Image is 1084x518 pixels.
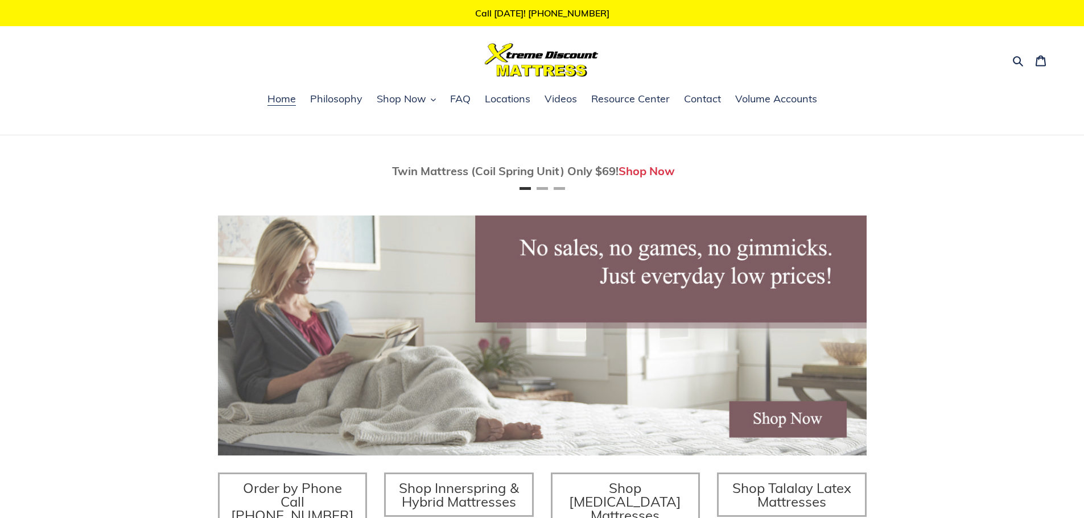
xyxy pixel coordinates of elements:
span: Twin Mattress (Coil Spring Unit) Only $69! [392,164,619,178]
span: Philosophy [310,92,362,106]
span: Videos [545,92,577,106]
a: Volume Accounts [729,91,823,108]
a: Locations [479,91,536,108]
span: FAQ [450,92,471,106]
span: Home [267,92,296,106]
button: Page 1 [520,187,531,190]
a: Shop Innerspring & Hybrid Mattresses [384,473,534,517]
img: Xtreme Discount Mattress [485,43,599,77]
a: Shop Talalay Latex Mattresses [717,473,867,517]
a: Videos [539,91,583,108]
a: Philosophy [304,91,368,108]
button: Page 3 [554,187,565,190]
a: Resource Center [586,91,675,108]
a: Shop Now [619,164,675,178]
span: Shop Innerspring & Hybrid Mattresses [399,479,519,510]
a: Contact [678,91,727,108]
span: Shop Now [377,92,426,106]
img: herobannermay2022-1652879215306_1200x.jpg [218,216,867,455]
button: Shop Now [371,91,442,108]
a: Home [262,91,302,108]
span: Locations [485,92,530,106]
span: Contact [684,92,721,106]
a: FAQ [444,91,476,108]
span: Resource Center [591,92,670,106]
button: Page 2 [537,187,548,190]
span: Volume Accounts [735,92,817,106]
span: Shop Talalay Latex Mattresses [732,479,851,510]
